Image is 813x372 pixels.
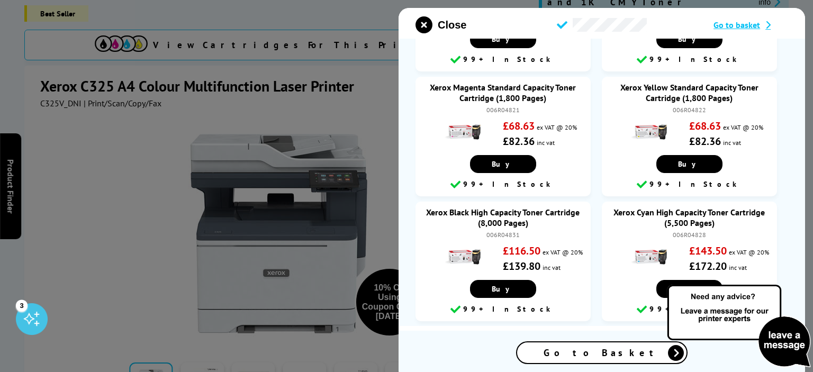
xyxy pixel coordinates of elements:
a: Xerox Magenta Standard Capacity Toner Cartridge (1,800 Pages) [430,82,576,103]
img: Xerox Yellow Standard Capacity Toner Cartridge (1,800 Pages) [630,114,667,151]
img: Xerox Magenta Standard Capacity Toner Cartridge (1,800 Pages) [444,114,481,151]
div: 99+ In Stock [607,53,772,66]
span: ex VAT @ 20% [729,248,769,256]
strong: £68.63 [503,119,535,133]
span: Buy [492,34,514,44]
span: Go to basket [713,20,760,30]
strong: £143.50 [689,244,727,258]
span: inc vat [729,264,747,271]
strong: £139.80 [503,259,540,273]
img: Xerox Black High Capacity Toner Cartridge (8,000 Pages) [444,239,481,276]
a: Xerox Yellow Standard Capacity Toner Cartridge (1,800 Pages) [620,82,758,103]
button: close modal [415,16,466,33]
span: ex VAT @ 20% [723,123,763,131]
div: 99+ In Stock [421,53,585,66]
span: Buy [678,34,701,44]
span: inc vat [537,139,555,147]
img: Open Live Chat window [665,283,813,370]
span: inc vat [723,139,741,147]
strong: £68.63 [689,119,721,133]
strong: £172.20 [689,259,727,273]
span: Go to Basket [544,347,660,359]
span: Buy [678,159,701,169]
strong: £82.36 [503,134,535,148]
a: Xerox Cyan High Capacity Toner Cartridge (5,500 Pages) [613,207,765,228]
div: 006R04821 [426,106,580,114]
span: ex VAT @ 20% [543,248,583,256]
div: 99+ In Stock [607,178,772,191]
img: Xerox Cyan High Capacity Toner Cartridge (5,500 Pages) [630,239,667,276]
span: Close [438,19,466,31]
div: 3 [16,300,28,311]
div: 99+ In Stock [421,303,585,316]
div: 006R04828 [612,231,766,239]
span: Buy [492,159,514,169]
div: 99+ In Stock [421,178,585,191]
div: 006R04822 [612,106,766,114]
span: Buy [492,284,514,294]
a: Go to basket [713,20,788,30]
div: 006R04831 [426,231,580,239]
a: Go to Basket [516,341,688,364]
strong: £116.50 [503,244,540,258]
span: inc vat [543,264,561,271]
a: Xerox Black High Capacity Toner Cartridge (8,000 Pages) [426,207,580,228]
span: ex VAT @ 20% [537,123,577,131]
div: 99+ In Stock [607,303,772,316]
strong: £82.36 [689,134,721,148]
